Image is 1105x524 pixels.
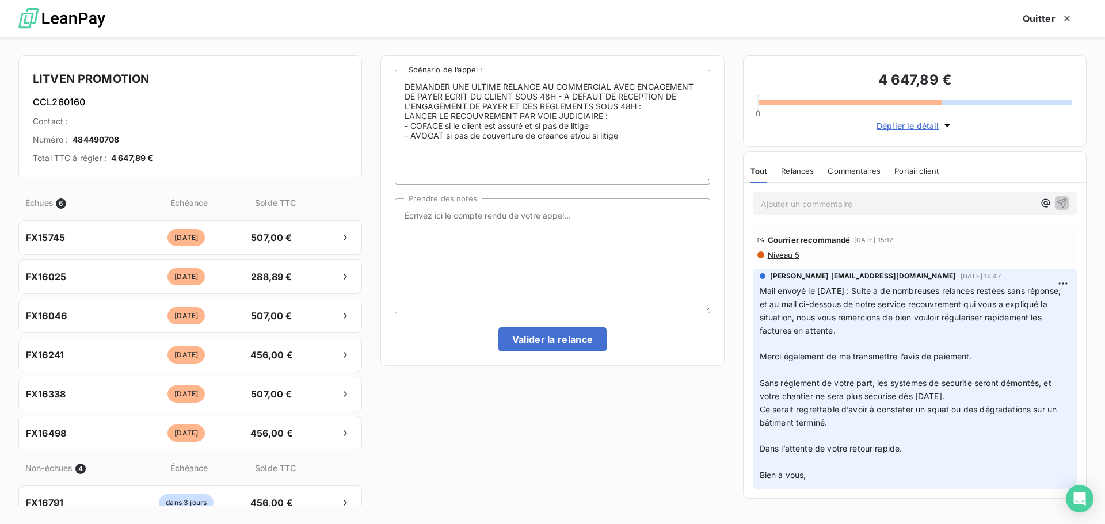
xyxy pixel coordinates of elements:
span: [DATE] [167,229,205,246]
span: Ce serait regrettable d’avoir à constater un squat ou des dégradations sur un bâtiment terminé. [760,404,1060,427]
span: Échéance [135,462,243,474]
span: [DATE] [167,346,205,364]
span: FX16498 [26,426,66,440]
span: 507,00 € [241,387,302,401]
span: Niveau 5 [767,250,799,259]
span: Contact : [33,116,68,127]
span: FX16241 [26,348,64,362]
span: FX15745 [26,231,65,244]
span: [PERSON_NAME] [EMAIL_ADDRESS][DOMAIN_NAME] [770,271,956,281]
span: 6 [56,198,66,209]
span: Numéro : [33,134,68,146]
span: [DATE] [167,307,205,324]
span: 456,00 € [241,426,302,440]
span: Sans règlement de votre part, les systèmes de sécurité seront démontés, et votre chantier ne sera... [760,378,1054,401]
span: Solde TTC [245,462,306,474]
span: FX16791 [26,496,63,510]
span: Mail envoyé le [DATE] : Suite à de nombreuses relances restées sans réponse, et au mail ci-dessou... [760,286,1064,335]
span: [DATE] [167,385,205,403]
span: Échues [25,197,54,209]
span: [DATE] 16:47 [961,273,1001,280]
span: Courrier recommandé [768,235,851,244]
span: [DATE] [167,424,205,442]
span: Total TTC à régler : [33,152,106,164]
span: 4 647,89 € [111,152,154,164]
h4: LITVEN PROMOTION [33,70,348,88]
div: Open Intercom Messenger [1066,485,1093,512]
span: Déplier le détail [877,120,939,132]
span: FX16338 [26,387,66,401]
span: Échéance [135,197,243,209]
span: FX16046 [26,309,67,323]
button: Déplier le détail [873,119,957,132]
span: 288,89 € [241,270,302,284]
h3: 4 647,89 € [757,70,1072,93]
button: Quitter [1009,6,1087,30]
span: [DATE] 15:12 [854,236,894,243]
span: 4 [75,464,86,474]
span: 507,00 € [241,231,302,244]
span: Bien à vous, [760,470,806,480]
span: Dans l’attente de votre retour rapide. [760,443,902,453]
span: Commentaires [828,166,881,175]
span: 456,00 € [241,348,302,362]
span: Non-échues [25,462,73,474]
span: Tout [750,166,768,175]
textarea: DEMANDER UNE ULTIME RELANCE AU COMMERCIAL AVEC ENGAGEMENT DE PAYER ECRIT DU CLIENT SOUS 48H - A D... [395,70,710,185]
span: 484490708 [73,134,119,146]
span: Merci également de me transmettre l’avis de paiement. [760,351,972,361]
button: Valider la relance [498,327,607,351]
span: Relances [781,166,814,175]
img: logo LeanPay [18,3,105,35]
span: [DATE] [167,268,205,285]
span: Portail client [894,166,939,175]
span: 456,00 € [241,496,302,510]
span: 0 [756,109,760,118]
span: 507,00 € [241,309,302,323]
span: dans 3 jours [159,494,214,511]
span: FX16025 [26,270,66,284]
h6: CCL260160 [33,95,348,109]
span: Solde TTC [245,197,306,209]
